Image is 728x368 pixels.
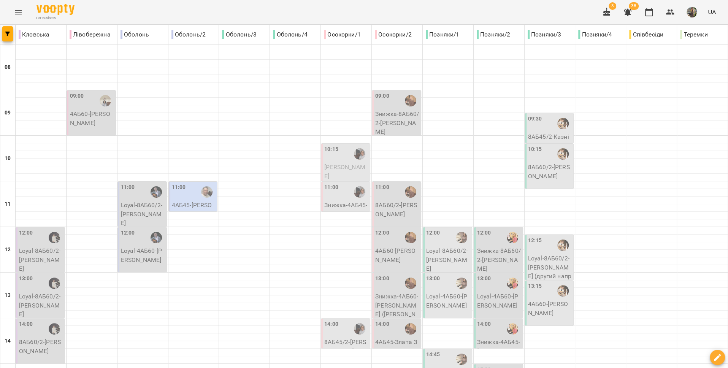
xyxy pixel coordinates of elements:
label: 09:30 [528,115,542,123]
p: Знижка-4АБ45 - [PERSON_NAME] [477,338,521,365]
img: Наталя ПОСИПАЙКО [507,278,518,289]
label: 14:00 [19,320,33,328]
p: Loyal-4АБ60 - [PERSON_NAME] [477,292,521,310]
p: Позняки/3 [528,30,561,39]
label: 14:00 [375,320,389,328]
p: Оболонь/3 [222,30,256,39]
img: Юлія ПОГОРЄЛОВА [405,323,416,335]
label: 11:00 [375,183,389,192]
h6: 12 [5,246,11,254]
label: 12:00 [426,229,440,237]
img: Людмила ЦВЄТКОВА [354,323,365,335]
p: 8АБ60/2 - [PERSON_NAME] [375,201,419,219]
p: 8АБ60/2 - [PERSON_NAME] [528,163,572,181]
h6: 10 [5,154,11,163]
p: 4АБ60 - [PERSON_NAME] [70,109,114,127]
label: 11:00 [324,183,338,192]
img: Юлія ПОГОРЄЛОВА [405,186,416,198]
img: Юлія ПОГОРЄЛОВА [405,95,416,106]
label: 13:00 [19,274,33,283]
label: 14:45 [426,351,440,359]
p: Осокорки/1 [324,30,361,39]
span: 3 [609,2,616,10]
p: 8АБ45/2 - Казнірчук [PERSON_NAME] [528,132,572,159]
p: Loyal-8АБ60/2 - [PERSON_NAME] [19,246,63,273]
p: Loyal-8АБ60/2 - [PERSON_NAME] [19,292,63,319]
div: Сергій ВЛАСОВИЧ [557,118,569,129]
label: 09:00 [70,92,84,100]
label: 13:00 [477,274,491,283]
img: Людмила ЦВЄТКОВА [354,148,365,160]
p: Loyal-4АБ60 - [PERSON_NAME] [121,246,165,264]
img: Анна ГОРБУЛІНА [49,232,60,243]
label: 09:00 [375,92,389,100]
label: 13:00 [426,274,440,283]
h6: 11 [5,200,11,208]
p: Знижка-4АБ60 - [PERSON_NAME] ([PERSON_NAME]) [375,292,419,328]
p: Знижка-8АБ60/2 - [PERSON_NAME] [477,246,521,273]
img: Людмила ЦВЄТКОВА [354,186,365,198]
p: Знижка-4АБ45 [324,181,368,190]
label: 12:15 [528,236,542,245]
p: Знижка-8АБ60/2 - [PERSON_NAME] [375,109,419,136]
label: 10:15 [528,145,542,154]
h6: 13 [5,291,11,300]
p: Loyal-4АБ60 - [PERSON_NAME] [426,292,470,310]
p: Оболонь/2 [171,30,206,39]
img: Олексій КОЧЕТОВ [151,186,162,198]
img: Юрій ГАЛІС [201,186,213,198]
span: [PERSON_NAME] [324,163,365,180]
p: Оболонь/4 [273,30,307,39]
label: 11:00 [121,183,135,192]
label: 12:00 [477,229,491,237]
p: Знижка-4АБ45 - [PERSON_NAME] [324,201,368,228]
p: 8АБ45/2 - [PERSON_NAME] [324,338,368,355]
img: Сергій ВЛАСОВИЧ [557,240,569,251]
label: 11:00 [172,183,186,192]
div: Сергій ВЛАСОВИЧ [557,285,569,297]
p: Позняки/1 [426,30,459,39]
h6: 09 [5,109,11,117]
p: Теремки [680,30,707,39]
p: Співбесіди [629,30,663,39]
label: 14:00 [477,320,491,328]
h6: 08 [5,63,11,71]
p: Loyal-8АБ60/2 - [PERSON_NAME] (другий напрям) [528,254,572,290]
img: Ірина ЗЕНДРАН [456,278,467,289]
img: Сергій ВЛАСОВИЧ [557,148,569,160]
img: d95d3a1f5a58f9939815add2f0358ac8.jpg [687,7,697,17]
label: 13:00 [375,274,389,283]
label: 13:15 [528,282,542,290]
img: Юлія ПОГОРЄЛОВА [405,232,416,243]
p: 4АБ45 - [PERSON_NAME] [172,201,216,219]
span: 38 [629,2,639,10]
span: For Business [36,16,75,21]
span: UA [708,8,716,16]
p: 4АБ60 - [PERSON_NAME] [375,246,419,264]
div: Наталя ПОСИПАЙКО [507,232,518,243]
img: Ірина ЗЕНДРАН [456,232,467,243]
label: 12:00 [19,229,33,237]
p: Осокорки/2 [375,30,412,39]
p: Loyal-8АБ60/2 - [PERSON_NAME] [121,201,165,228]
img: Наталя ПОСИПАЙКО [507,323,518,335]
img: Олексій КОЧЕТОВ [151,232,162,243]
img: Ельміра АЛІЄВА [100,95,111,106]
p: Loyal-8АБ60/2 - [PERSON_NAME] [426,246,470,273]
img: Voopty Logo [36,4,75,15]
label: 12:00 [375,229,389,237]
